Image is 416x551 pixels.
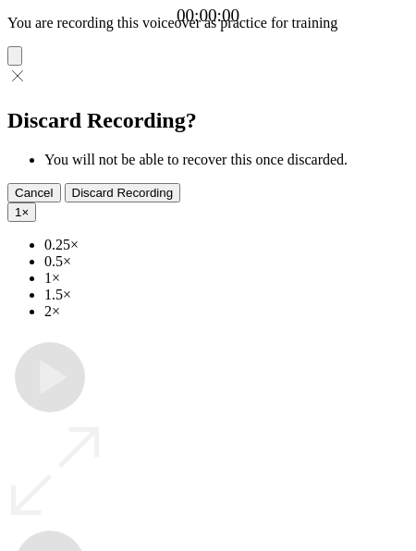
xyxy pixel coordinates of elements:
h2: Discard Recording? [7,108,409,133]
li: 1.5× [44,287,409,303]
span: 1 [15,205,21,219]
p: You are recording this voiceover as practice for training [7,15,409,31]
button: 1× [7,202,36,222]
li: 0.25× [44,237,409,253]
button: Cancel [7,183,61,202]
li: 1× [44,270,409,287]
li: 2× [44,303,409,320]
button: Discard Recording [65,183,181,202]
li: You will not be able to recover this once discarded. [44,152,409,168]
li: 0.5× [44,253,409,270]
a: 00:00:00 [177,6,239,26]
